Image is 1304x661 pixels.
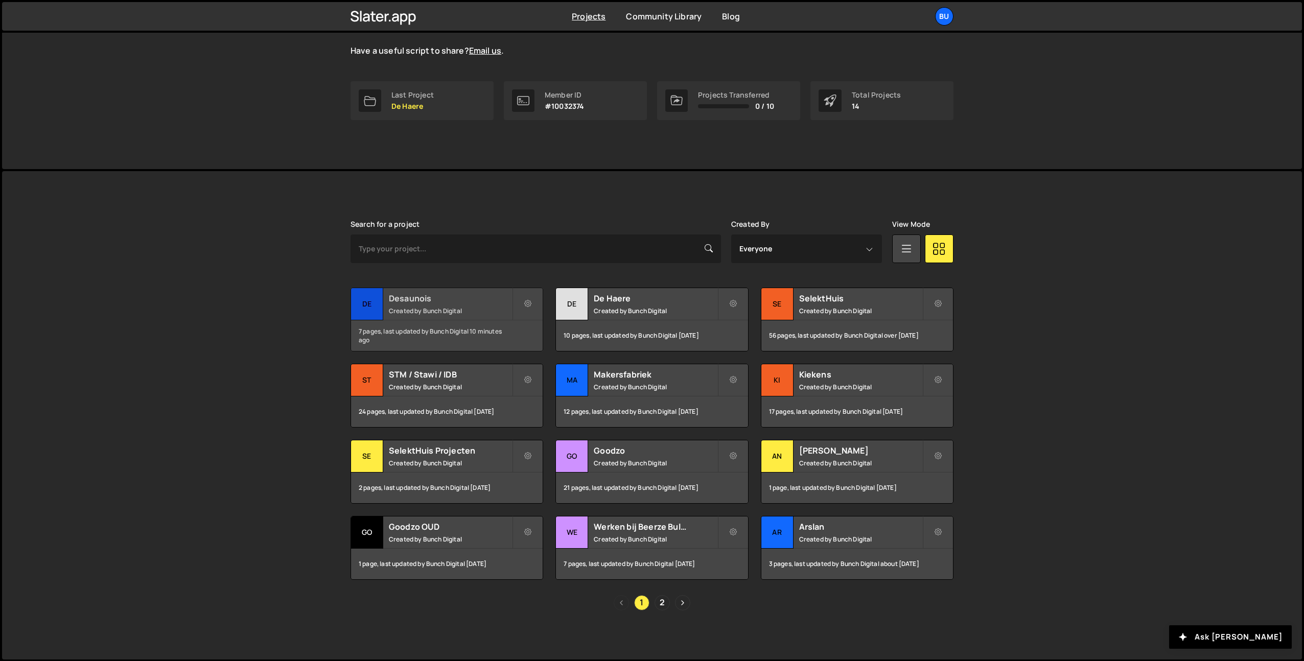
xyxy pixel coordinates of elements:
[892,220,930,228] label: View Mode
[731,220,770,228] label: Created By
[556,549,748,579] div: 7 pages, last updated by Bunch Digital [DATE]
[761,288,794,320] div: Se
[389,383,512,391] small: Created by Bunch Digital
[761,288,953,351] a: Se SelektHuis Created by Bunch Digital 56 pages, last updated by Bunch Digital over [DATE]
[351,595,953,610] div: Pagination
[389,293,512,304] h2: Desaunois
[351,549,543,579] div: 1 page, last updated by Bunch Digital [DATE]
[351,516,543,580] a: Go Goodzo OUD Created by Bunch Digital 1 page, last updated by Bunch Digital [DATE]
[351,11,718,57] p: The is live and growing. Explore the curated scripts to solve common Webflow issues with JavaScri...
[556,288,588,320] div: De
[761,440,953,504] a: An [PERSON_NAME] Created by Bunch Digital 1 page, last updated by Bunch Digital [DATE]
[351,364,383,396] div: ST
[594,445,717,456] h2: Goodzo
[351,320,543,351] div: 7 pages, last updated by Bunch Digital 10 minutes ago
[389,459,512,467] small: Created by Bunch Digital
[761,473,953,503] div: 1 page, last updated by Bunch Digital [DATE]
[935,7,953,26] a: Bu
[799,306,922,315] small: Created by Bunch Digital
[799,459,922,467] small: Created by Bunch Digital
[594,383,717,391] small: Created by Bunch Digital
[799,521,922,532] h2: Arslan
[761,396,953,427] div: 17 pages, last updated by Bunch Digital [DATE]
[594,459,717,467] small: Created by Bunch Digital
[1169,625,1292,649] button: Ask [PERSON_NAME]
[555,288,748,351] a: De De Haere Created by Bunch Digital 10 pages, last updated by Bunch Digital [DATE]
[556,396,748,427] div: 12 pages, last updated by Bunch Digital [DATE]
[761,364,953,428] a: Ki Kiekens Created by Bunch Digital 17 pages, last updated by Bunch Digital [DATE]
[351,396,543,427] div: 24 pages, last updated by Bunch Digital [DATE]
[852,91,901,99] div: Total Projects
[351,516,383,549] div: Go
[675,595,690,610] a: Next page
[594,521,717,532] h2: Werken bij Beerze Bulten
[545,91,584,99] div: Member ID
[755,102,774,110] span: 0 / 10
[761,516,794,549] div: Ar
[351,288,383,320] div: De
[722,11,740,22] a: Blog
[556,320,748,351] div: 10 pages, last updated by Bunch Digital [DATE]
[761,320,953,351] div: 56 pages, last updated by Bunch Digital over [DATE]
[351,440,543,504] a: Se SelektHuis Projecten Created by Bunch Digital 2 pages, last updated by Bunch Digital [DATE]
[351,288,543,351] a: De Desaunois Created by Bunch Digital 7 pages, last updated by Bunch Digital 10 minutes ago
[351,473,543,503] div: 2 pages, last updated by Bunch Digital [DATE]
[389,521,512,532] h2: Goodzo OUD
[761,364,794,396] div: Ki
[761,440,794,473] div: An
[594,535,717,544] small: Created by Bunch Digital
[556,473,748,503] div: 21 pages, last updated by Bunch Digital [DATE]
[594,306,717,315] small: Created by Bunch Digital
[799,369,922,380] h2: Kiekens
[555,440,748,504] a: Go Goodzo Created by Bunch Digital 21 pages, last updated by Bunch Digital [DATE]
[556,516,588,549] div: We
[469,45,501,56] a: Email us
[391,91,434,99] div: Last Project
[556,364,588,396] div: Ma
[389,306,512,315] small: Created by Bunch Digital
[389,369,512,380] h2: STM / Stawi / IDB
[391,102,434,110] p: De Haere
[626,11,702,22] a: Community Library
[389,535,512,544] small: Created by Bunch Digital
[761,549,953,579] div: 3 pages, last updated by Bunch Digital about [DATE]
[594,293,717,304] h2: De Haere
[351,440,383,473] div: Se
[556,440,588,473] div: Go
[799,293,922,304] h2: SelektHuis
[799,535,922,544] small: Created by Bunch Digital
[555,516,748,580] a: We Werken bij Beerze Bulten Created by Bunch Digital 7 pages, last updated by Bunch Digital [DATE]
[852,102,901,110] p: 14
[351,234,721,263] input: Type your project...
[799,445,922,456] h2: [PERSON_NAME]
[351,364,543,428] a: ST STM / Stawi / IDB Created by Bunch Digital 24 pages, last updated by Bunch Digital [DATE]
[698,91,774,99] div: Projects Transferred
[389,445,512,456] h2: SelektHuis Projecten
[655,595,670,610] a: Page 2
[572,11,606,22] a: Projects
[351,81,494,120] a: Last Project De Haere
[545,102,584,110] p: #10032374
[761,516,953,580] a: Ar Arslan Created by Bunch Digital 3 pages, last updated by Bunch Digital about [DATE]
[799,383,922,391] small: Created by Bunch Digital
[594,369,717,380] h2: Makersfabriek
[351,220,420,228] label: Search for a project
[555,364,748,428] a: Ma Makersfabriek Created by Bunch Digital 12 pages, last updated by Bunch Digital [DATE]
